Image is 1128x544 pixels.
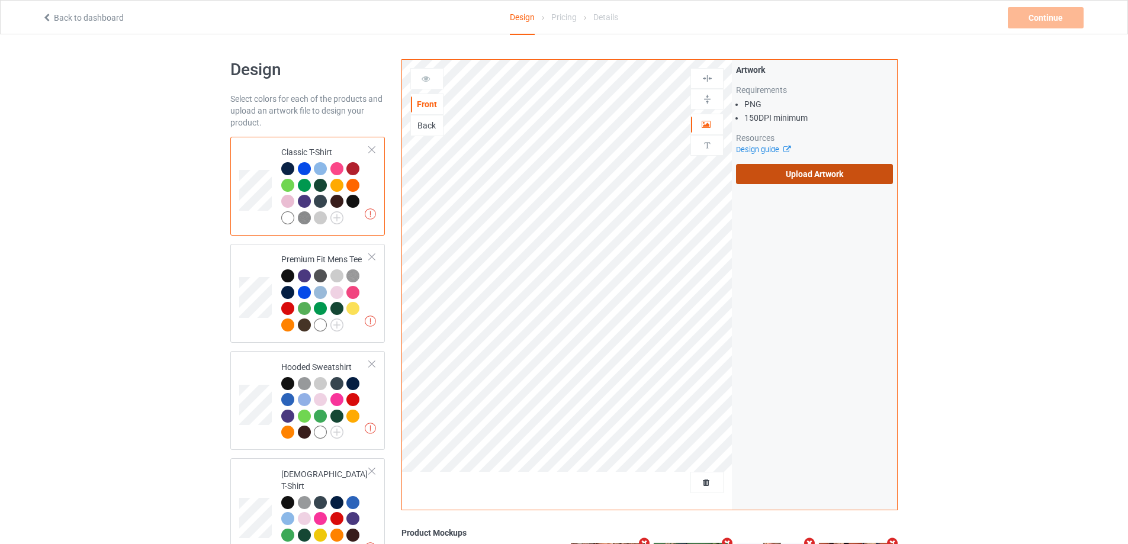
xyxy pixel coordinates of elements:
[411,98,443,110] div: Front
[330,211,343,224] img: svg+xml;base64,PD94bWwgdmVyc2lvbj0iMS4wIiBlbmNvZGluZz0iVVRGLTgiPz4KPHN2ZyB3aWR0aD0iMjJweCIgaGVpZ2...
[551,1,577,34] div: Pricing
[744,98,893,110] li: PNG
[230,351,385,450] div: Hooded Sweatshirt
[593,1,618,34] div: Details
[346,269,359,282] img: heather_texture.png
[736,64,893,76] div: Artwork
[281,253,369,330] div: Premium Fit Mens Tee
[736,145,790,154] a: Design guide
[330,318,343,331] img: svg+xml;base64,PD94bWwgdmVyc2lvbj0iMS4wIiBlbmNvZGluZz0iVVRGLTgiPz4KPHN2ZyB3aWR0aD0iMjJweCIgaGVpZ2...
[230,59,385,81] h1: Design
[736,132,893,144] div: Resources
[744,112,893,124] li: 150 DPI minimum
[365,316,376,327] img: exclamation icon
[401,527,898,539] div: Product Mockups
[230,137,385,236] div: Classic T-Shirt
[281,146,369,223] div: Classic T-Shirt
[702,73,713,84] img: svg%3E%0A
[365,208,376,220] img: exclamation icon
[736,164,893,184] label: Upload Artwork
[281,361,369,438] div: Hooded Sweatshirt
[702,140,713,151] img: svg%3E%0A
[365,423,376,434] img: exclamation icon
[230,244,385,343] div: Premium Fit Mens Tee
[298,211,311,224] img: heather_texture.png
[330,426,343,439] img: svg+xml;base64,PD94bWwgdmVyc2lvbj0iMS4wIiBlbmNvZGluZz0iVVRGLTgiPz4KPHN2ZyB3aWR0aD0iMjJweCIgaGVpZ2...
[230,93,385,128] div: Select colors for each of the products and upload an artwork file to design your product.
[42,13,124,22] a: Back to dashboard
[736,84,893,96] div: Requirements
[702,94,713,105] img: svg%3E%0A
[510,1,535,35] div: Design
[411,120,443,131] div: Back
